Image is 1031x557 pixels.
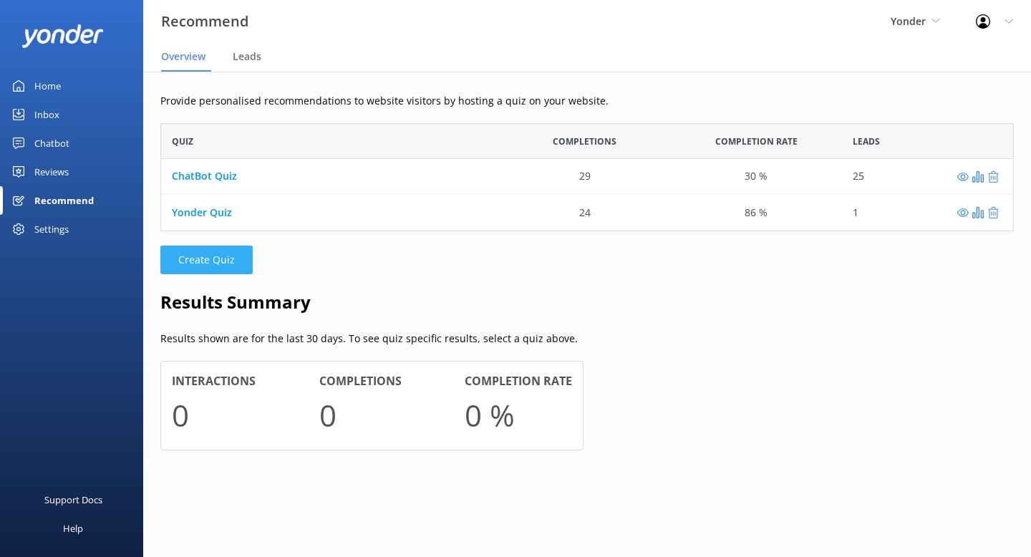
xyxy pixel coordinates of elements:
h4: Completion rate [465,372,572,391]
h1: 0 [172,391,189,439]
h1: 0 % [465,391,515,439]
h4: Interactions [172,372,256,391]
span: Completions [553,135,616,148]
div: Settings [34,215,69,243]
span: Leads [853,135,880,148]
h3: Recommend [161,10,248,33]
span: Quiz [172,135,193,148]
div: 24 [579,205,591,221]
span: Leads [233,49,261,64]
span: Overview [161,49,205,64]
div: Inbox [34,100,59,129]
div: 29 [579,169,591,185]
h4: Completions [319,372,402,391]
div: Recommend [34,186,94,215]
p: Provide personalised recommendations to website visitors by hosting a quiz on your website. [160,93,1014,109]
div: 1 [853,205,858,221]
a: Yonder Quiz [172,205,232,219]
p: Results shown are for the last 30 days. To see quiz specific results, select a quiz above. [160,331,1014,347]
a: ChatBot Quiz [172,170,237,183]
div: Chatbot [34,129,69,158]
span: Completion Rate [715,135,798,148]
h1: 0 [319,391,337,439]
div: 30 % [745,169,768,185]
div: Home [34,72,61,100]
span: Yonder [891,14,926,28]
h2: Results Summary [160,289,1014,316]
div: Reviews [34,158,69,186]
div: Support Docs [44,485,102,514]
div: grid [160,159,1014,231]
img: yonder-white-logo.png [21,24,104,48]
div: 86 % [745,205,768,221]
div: Help [63,514,83,543]
div: 25 [853,169,864,185]
button: Create Quiz [160,246,253,274]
